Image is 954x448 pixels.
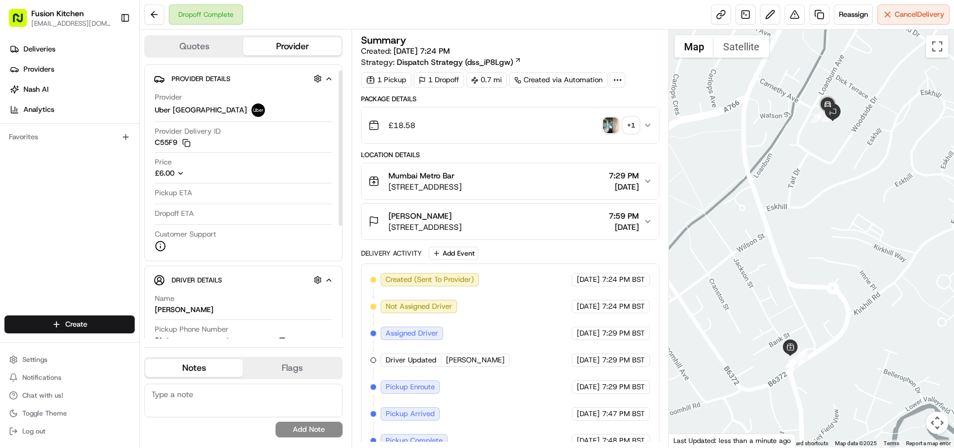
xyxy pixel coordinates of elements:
span: [DATE] [577,328,600,338]
span: [PERSON_NAME] [446,355,505,365]
div: 10 [785,356,798,368]
div: Package Details [361,95,659,103]
span: Pickup Enroute [386,382,435,392]
span: 7:47 PM BST [602,409,645,419]
span: Dropoff ETA [155,209,194,219]
span: Driver Details [172,276,222,285]
div: 11 [795,348,808,360]
button: Keyboard shortcuts [780,440,828,447]
button: [PERSON_NAME][STREET_ADDRESS]7:59 PM[DATE] [362,204,659,239]
a: Terms [884,440,899,446]
a: Dispatch Strategy (dss_iP8Lgw) [397,56,521,68]
button: Provider Details [154,69,333,88]
span: Price [155,157,172,167]
button: £18.58photo_proof_of_delivery image+1 [362,107,659,143]
span: Pickup Complete [386,436,443,446]
button: Flags [243,359,341,377]
span: Pickup ETA [155,188,192,198]
span: [DATE] 7:24 PM [393,46,450,56]
button: Notes [145,359,243,377]
div: [PERSON_NAME] [155,305,213,315]
div: 1 Dropoff [414,72,464,88]
span: [PHONE_NUMBER] x89606595 [166,337,271,347]
span: £18.58 [388,120,415,131]
span: 7:29 PM BST [602,355,645,365]
span: [DATE] [577,409,600,419]
img: photo_proof_of_delivery image [603,117,619,133]
span: [STREET_ADDRESS] [388,221,462,233]
button: Toggle fullscreen view [926,35,948,58]
span: Created: [361,45,450,56]
span: Providers [23,64,54,74]
span: Driver Updated [386,355,436,365]
span: £6.00 [155,168,174,178]
button: Reassign [834,4,873,25]
a: Providers [4,60,139,78]
button: Provider [243,37,341,55]
div: 13 [822,110,834,122]
span: Created (Sent To Provider) [386,275,474,285]
span: [DATE] [577,301,600,312]
span: 7:59 PM [609,210,639,221]
span: [DATE] [609,181,639,192]
button: Create [4,315,135,333]
button: Chat with us! [4,388,135,403]
div: 0.7 mi [466,72,507,88]
span: [DATE] [577,355,600,365]
button: photo_proof_of_delivery image+1 [603,117,639,133]
span: Chat with us! [22,391,63,400]
div: Favorites [4,128,135,146]
button: Map camera controls [926,412,948,434]
span: Analytics [23,105,54,115]
span: 7:29 PM [609,170,639,181]
span: 7:24 PM BST [602,275,645,285]
img: Google [672,433,709,447]
span: 7:48 PM BST [602,436,645,446]
a: Nash AI [4,81,139,98]
span: 7:29 PM BST [602,382,645,392]
button: Fusion Kitchen[EMAIL_ADDRESS][DOMAIN_NAME] [4,4,116,31]
span: Notifications [22,373,61,382]
a: Created via Automation [509,72,607,88]
button: Add Event [429,247,478,260]
span: [DATE] [577,275,600,285]
button: Toggle Theme [4,405,135,421]
a: Deliveries [4,40,139,58]
span: Customer Support [155,229,216,239]
span: Nash AI [23,84,49,95]
span: Not Assigned Driver [386,301,452,312]
span: Provider [155,92,182,102]
button: Show street map [675,35,714,58]
span: Settings [22,355,48,364]
span: Reassign [839,10,868,20]
div: Strategy: [361,56,521,68]
span: [DATE] [577,382,600,392]
span: Create [65,319,87,329]
button: CancelDelivery [877,4,950,25]
span: [STREET_ADDRESS] [388,181,462,192]
a: [PHONE_NUMBER] x89606595 [155,336,289,348]
a: Report a map error [906,440,951,446]
span: Dispatch Strategy (dss_iP8Lgw) [397,56,513,68]
div: 1 Pickup [361,72,411,88]
div: Last Updated: less than a minute ago [669,433,796,447]
a: Analytics [4,101,139,119]
button: Log out [4,423,135,439]
div: 12 [810,111,823,123]
div: + 1 [623,117,639,133]
div: Location Details [361,150,659,159]
button: Settings [4,352,135,367]
img: uber-new-logo.jpeg [251,103,265,117]
button: [EMAIL_ADDRESS][DOMAIN_NAME] [31,19,111,28]
span: 7:29 PM BST [602,328,645,338]
span: [DATE] [609,221,639,233]
span: Provider Delivery ID [155,126,221,136]
button: Driver Details [154,271,333,289]
span: Name [155,294,174,304]
button: Show satellite imagery [714,35,769,58]
span: [DATE] [577,436,600,446]
button: Quotes [145,37,243,55]
span: Map data ©2025 [835,440,877,446]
